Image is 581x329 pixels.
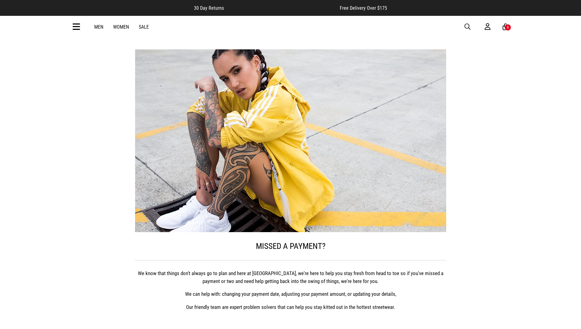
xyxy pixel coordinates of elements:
[236,5,328,11] iframe: Customer reviews powered by Trustpilot
[135,290,446,298] p: We can help with: changing your payment date, adjusting your payment amount, or updating your det...
[135,303,446,311] p: Our friendly team are expert problem solvers that can help you stay kitted out in the hottest str...
[340,5,387,11] span: Free Delivery Over $175
[139,24,149,30] a: Sale
[135,241,446,260] h1: Missed a payment?
[135,270,446,285] p: We know that things don't always go to plan and here at [GEOGRAPHIC_DATA], we're here to help you...
[271,22,311,31] img: Redrat logo
[507,25,509,30] div: 8
[503,24,508,30] a: 8
[113,24,129,30] a: Women
[94,24,103,30] a: Men
[194,5,224,11] span: 30 Day Returns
